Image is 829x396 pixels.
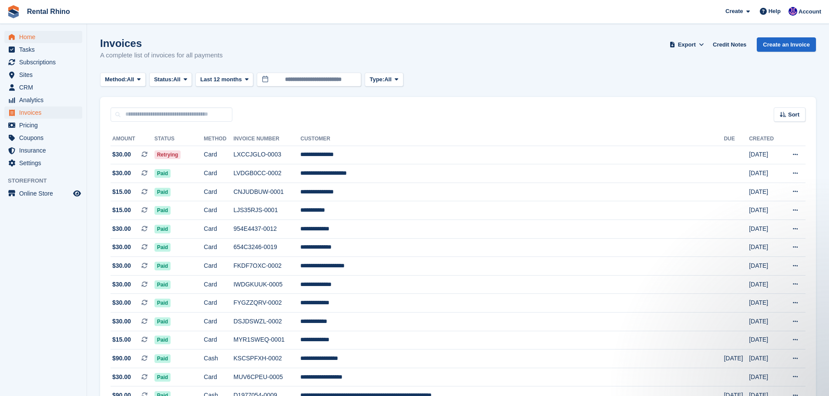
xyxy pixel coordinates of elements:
[154,317,171,326] span: Paid
[749,201,782,220] td: [DATE]
[233,132,300,146] th: Invoice Number
[749,313,782,331] td: [DATE]
[112,280,131,289] span: $30.00
[4,157,82,169] a: menu
[8,176,87,185] span: Storefront
[19,43,71,56] span: Tasks
[154,243,171,252] span: Paid
[112,298,131,307] span: $30.00
[204,331,233,349] td: Card
[154,262,171,270] span: Paid
[204,164,233,183] td: Card
[749,368,782,386] td: [DATE]
[233,313,300,331] td: DSJDSWZL-0002
[154,188,171,196] span: Paid
[100,73,146,87] button: Method: All
[154,336,171,344] span: Paid
[4,69,82,81] a: menu
[154,354,171,363] span: Paid
[154,299,171,307] span: Paid
[233,257,300,276] td: FKDF7OXC-0002
[154,132,204,146] th: Status
[749,294,782,313] td: [DATE]
[724,349,749,368] td: [DATE]
[112,373,131,382] span: $30.00
[112,224,131,233] span: $30.00
[233,146,300,164] td: LXCCJGLO-0003
[112,150,131,159] span: $30.00
[749,331,782,349] td: [DATE]
[757,37,816,52] a: Create an Invoice
[19,56,71,68] span: Subscriptions
[100,50,223,60] p: A complete list of invoices for all payments
[233,331,300,349] td: MYR1SWEQ-0001
[204,201,233,220] td: Card
[112,243,131,252] span: $30.00
[4,94,82,106] a: menu
[112,317,131,326] span: $30.00
[769,7,781,16] span: Help
[204,238,233,257] td: Card
[19,94,71,106] span: Analytics
[154,225,171,233] span: Paid
[19,157,71,169] span: Settings
[724,132,749,146] th: Due
[204,313,233,331] td: Card
[173,75,181,84] span: All
[749,220,782,239] td: [DATE]
[111,132,154,146] th: Amount
[233,294,300,313] td: FYGZZQRV-0002
[233,164,300,183] td: LVDGB0CC-0002
[4,132,82,144] a: menu
[72,188,82,199] a: Preview store
[4,119,82,131] a: menu
[678,40,696,49] span: Export
[4,187,82,200] a: menu
[204,220,233,239] td: Card
[154,75,173,84] span: Status:
[300,132,724,146] th: Customer
[725,7,743,16] span: Create
[112,335,131,344] span: $15.00
[233,201,300,220] td: LJS35RJS-0001
[112,206,131,215] span: $15.00
[788,110,799,119] span: Sort
[204,368,233,386] td: Card
[23,4,74,19] a: Rental Rhino
[19,106,71,119] span: Invoices
[365,73,403,87] button: Type: All
[154,373,171,382] span: Paid
[195,73,253,87] button: Last 12 months
[204,146,233,164] td: Card
[668,37,706,52] button: Export
[149,73,192,87] button: Status: All
[7,5,20,18] img: stora-icon-8386f47178a22dfd0bd8f6a31ec36ba5ce8667c1dd55bd0f319d3a0aa187defe.svg
[100,37,223,49] h1: Invoices
[204,183,233,201] td: Card
[749,164,782,183] td: [DATE]
[4,56,82,68] a: menu
[4,106,82,119] a: menu
[154,206,171,215] span: Paid
[749,257,782,276] td: [DATE]
[709,37,750,52] a: Credit Notes
[233,368,300,386] td: MUV6CPEU-0005
[154,150,181,159] span: Retrying
[19,31,71,43] span: Home
[204,294,233,313] td: Card
[749,132,782,146] th: Created
[112,354,131,363] span: $90.00
[204,275,233,294] td: Card
[105,75,127,84] span: Method:
[127,75,134,84] span: All
[233,349,300,368] td: KSCSPFXH-0002
[19,69,71,81] span: Sites
[749,146,782,164] td: [DATE]
[112,187,131,196] span: $15.00
[749,183,782,201] td: [DATE]
[19,187,71,200] span: Online Store
[233,238,300,257] td: 654C3246-0019
[789,7,797,16] img: Ari Kolas
[4,43,82,56] a: menu
[154,169,171,178] span: Paid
